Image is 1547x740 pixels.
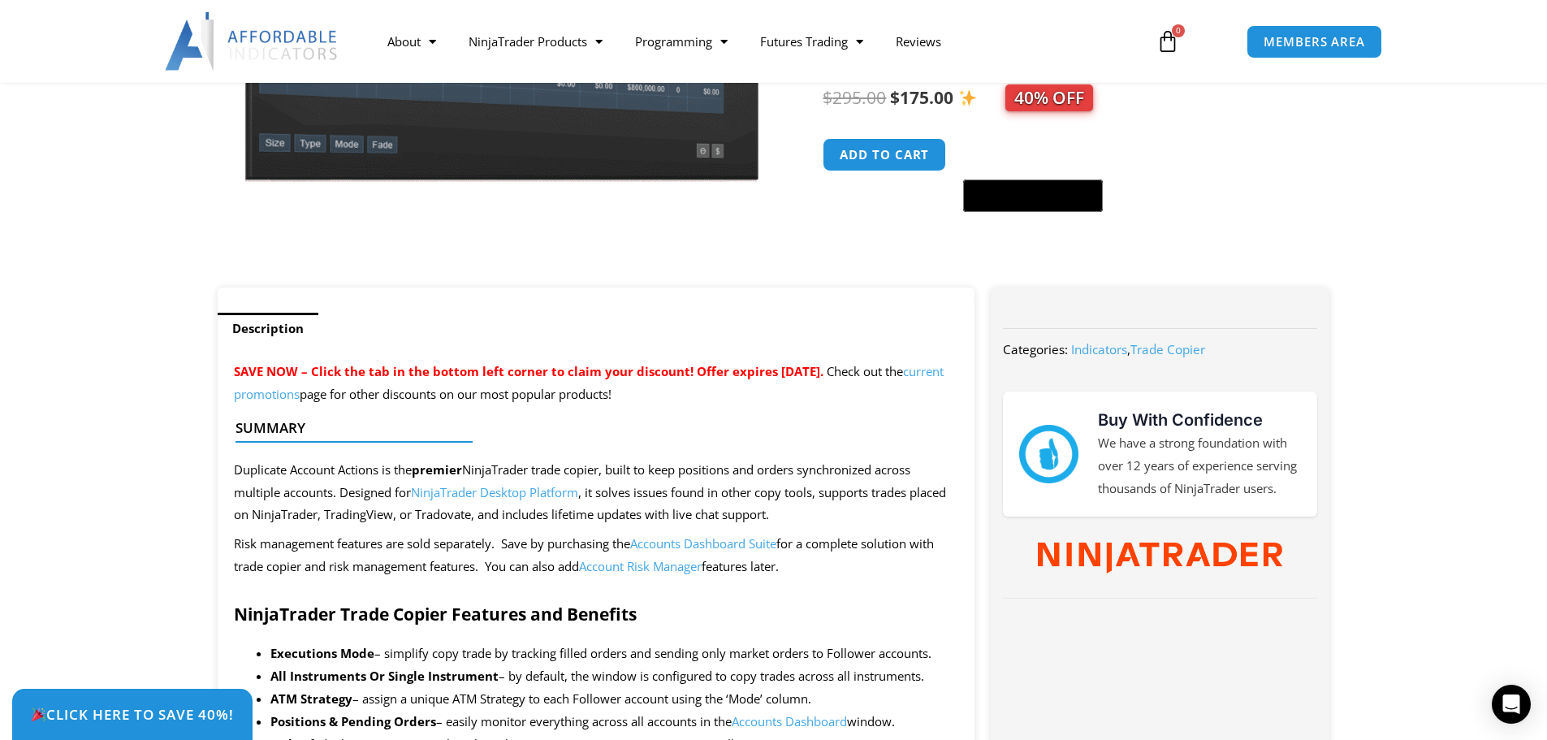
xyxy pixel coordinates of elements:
strong: All Instruments Or Single Instrument [270,668,499,684]
img: NinjaTrader Wordmark color RGB | Affordable Indicators – NinjaTrader [1038,543,1282,573]
a: Trade Copier [1130,341,1205,357]
span: MEMBERS AREA [1264,36,1365,48]
h4: Summary [236,420,944,436]
a: Reviews [879,23,957,60]
a: Description [218,313,318,344]
p: We have a strong foundation with over 12 years of experience serving thousands of NinjaTrader users. [1098,432,1301,500]
a: About [371,23,452,60]
li: – by default, the window is configured to copy trades across all instruments. [270,665,959,688]
nav: Menu [371,23,1138,60]
a: NinjaTrader Desktop Platform [411,484,578,500]
span: $ [823,86,832,109]
a: Programming [619,23,744,60]
button: Add to cart [823,138,946,171]
span: 40% OFF [1005,84,1093,111]
img: ✨ [959,89,976,106]
span: Duplicate Account Actions is the NinjaTrader trade copier, built to keep positions and orders syn... [234,461,946,523]
a: Account Risk Manager [579,558,702,574]
button: Buy with GPay [963,180,1103,212]
strong: Executions Mode [270,645,374,661]
p: Check out the page for other discounts on our most popular products! [234,361,959,406]
span: 0 [1172,24,1185,37]
a: Accounts Dashboard Suite [630,535,776,552]
span: Click Here to save 40%! [31,708,234,721]
a: Futures Trading [744,23,879,60]
img: mark thumbs good 43913 | Affordable Indicators – NinjaTrader [1019,425,1078,483]
span: , [1071,341,1205,357]
p: Risk management features are sold separately. Save by purchasing the for a complete solution with... [234,533,959,578]
span: Categories: [1003,341,1068,357]
iframe: PayPal Message 1 [823,222,1297,236]
a: NinjaTrader Products [452,23,619,60]
iframe: Secure express checkout frame [960,136,1106,175]
a: 0 [1132,18,1203,65]
strong: premier [412,461,462,478]
bdi: 175.00 [890,86,953,109]
span: $ [890,86,900,109]
a: Indicators [1071,341,1127,357]
h3: Buy With Confidence [1098,408,1301,432]
img: LogoAI | Affordable Indicators – NinjaTrader [165,12,339,71]
a: 🎉Click Here to save 40%! [12,689,253,740]
img: 🎉 [32,708,45,721]
li: – simplify copy trade by tracking filled orders and sending only market orders to Follower accounts. [270,643,959,665]
a: MEMBERS AREA [1247,25,1382,58]
strong: NinjaTrader Trade Copier Features and Benefits [234,603,637,625]
bdi: 295.00 [823,86,886,109]
div: Open Intercom Messenger [1492,685,1531,724]
span: SAVE NOW – Click the tab in the bottom left corner to claim your discount! Offer expires [DATE]. [234,363,823,379]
